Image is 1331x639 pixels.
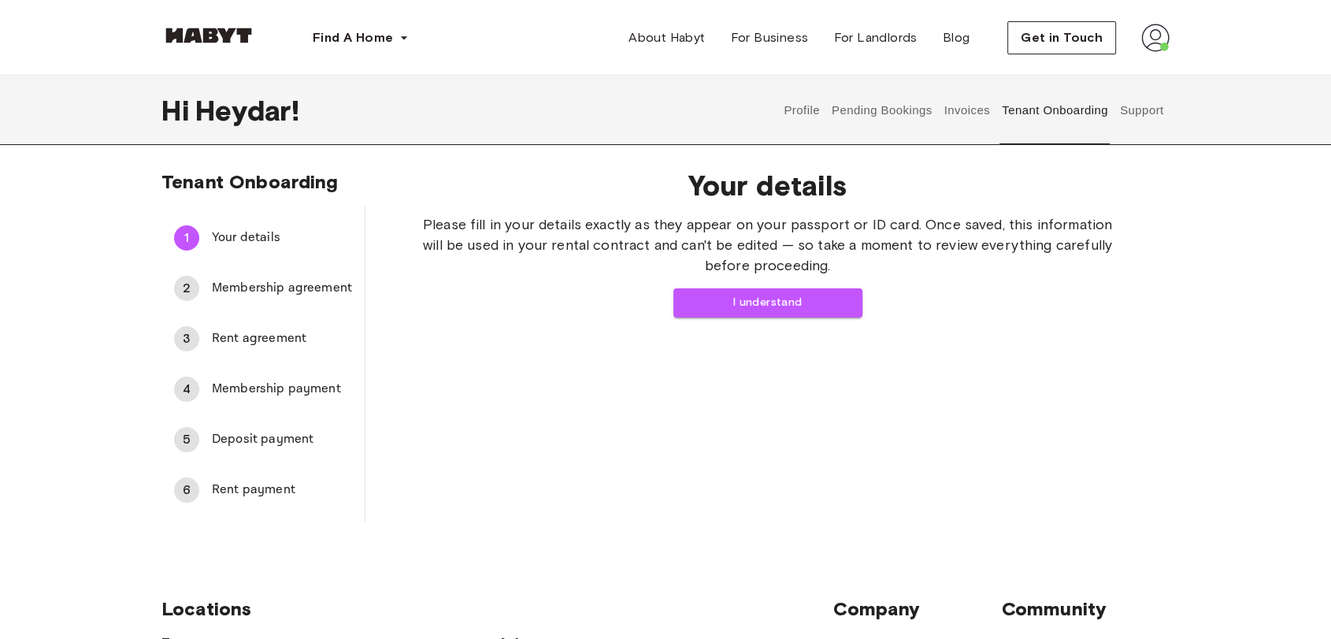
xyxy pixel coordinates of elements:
[161,269,365,307] div: 2Membership agreement
[161,471,365,509] div: 6Rent payment
[174,276,199,301] div: 2
[174,326,199,351] div: 3
[161,219,365,257] div: 1Your details
[161,170,339,193] span: Tenant Onboarding
[628,28,705,47] span: About Habyt
[1021,28,1103,47] span: Get in Touch
[778,76,1170,145] div: user profile tabs
[174,377,199,402] div: 4
[1141,24,1170,52] img: avatar
[833,597,1001,621] span: Company
[416,214,1119,276] span: Please fill in your details exactly as they appear on your passport or ID card. Once saved, this ...
[161,370,365,408] div: 4Membership payment
[1007,21,1116,54] button: Get in Touch
[195,94,299,127] span: Heydar !
[821,22,929,54] a: For Landlords
[300,22,421,54] button: Find A Home
[930,22,983,54] a: Blog
[1118,76,1166,145] button: Support
[212,481,352,500] span: Rent payment
[174,477,199,503] div: 6
[943,28,970,47] span: Blog
[416,169,1119,202] span: Your details
[833,28,917,47] span: For Landlords
[212,329,352,348] span: Rent agreement
[718,22,821,54] a: For Business
[161,94,195,127] span: Hi
[616,22,717,54] a: About Habyt
[829,76,934,145] button: Pending Bookings
[673,288,862,318] button: I understand
[1002,597,1170,621] span: Community
[161,28,256,43] img: Habyt
[313,28,393,47] span: Find A Home
[212,380,352,399] span: Membership payment
[942,76,992,145] button: Invoices
[731,28,809,47] span: For Business
[161,597,833,621] span: Locations
[174,427,199,452] div: 5
[212,430,352,449] span: Deposit payment
[212,279,352,298] span: Membership agreement
[161,320,365,358] div: 3Rent agreement
[782,76,822,145] button: Profile
[161,421,365,459] div: 5Deposit payment
[212,228,352,247] span: Your details
[1000,76,1110,145] button: Tenant Onboarding
[174,225,199,251] div: 1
